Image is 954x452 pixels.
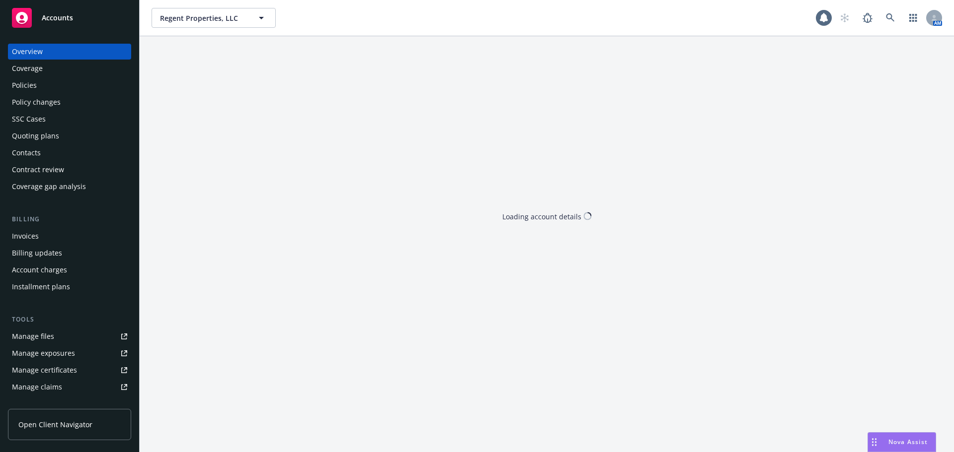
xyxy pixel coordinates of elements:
div: SSC Cases [12,111,46,127]
div: Manage certificates [12,362,77,378]
a: Manage exposures [8,345,131,361]
a: Report a Bug [858,8,877,28]
div: Billing updates [12,245,62,261]
div: Loading account details [502,211,581,221]
a: Policies [8,77,131,93]
a: Account charges [8,262,131,278]
a: Accounts [8,4,131,32]
div: Contract review [12,162,64,178]
a: Policy changes [8,94,131,110]
a: SSC Cases [8,111,131,127]
a: Switch app [903,8,923,28]
div: Manage files [12,328,54,344]
div: Policies [12,77,37,93]
div: Coverage [12,61,43,76]
div: Manage BORs [12,396,59,412]
div: Manage exposures [12,345,75,361]
button: Nova Assist [868,432,936,452]
span: Nova Assist [888,438,928,446]
span: Regent Properties, LLC [160,13,246,23]
button: Regent Properties, LLC [152,8,276,28]
a: Start snowing [835,8,855,28]
a: Manage files [8,328,131,344]
a: Coverage [8,61,131,76]
a: Overview [8,44,131,60]
div: Overview [12,44,43,60]
div: Coverage gap analysis [12,179,86,194]
div: Billing [8,214,131,224]
a: Invoices [8,228,131,244]
div: Contacts [12,145,41,161]
span: Accounts [42,14,73,22]
div: Installment plans [12,279,70,295]
div: Manage claims [12,379,62,395]
a: Search [880,8,900,28]
div: Invoices [12,228,39,244]
div: Policy changes [12,94,61,110]
div: Quoting plans [12,128,59,144]
div: Drag to move [868,433,880,452]
a: Manage certificates [8,362,131,378]
a: Billing updates [8,245,131,261]
a: Contract review [8,162,131,178]
div: Account charges [12,262,67,278]
span: Open Client Navigator [18,419,92,430]
a: Quoting plans [8,128,131,144]
a: Coverage gap analysis [8,179,131,194]
a: Manage claims [8,379,131,395]
a: Contacts [8,145,131,161]
a: Manage BORs [8,396,131,412]
div: Tools [8,315,131,324]
a: Installment plans [8,279,131,295]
